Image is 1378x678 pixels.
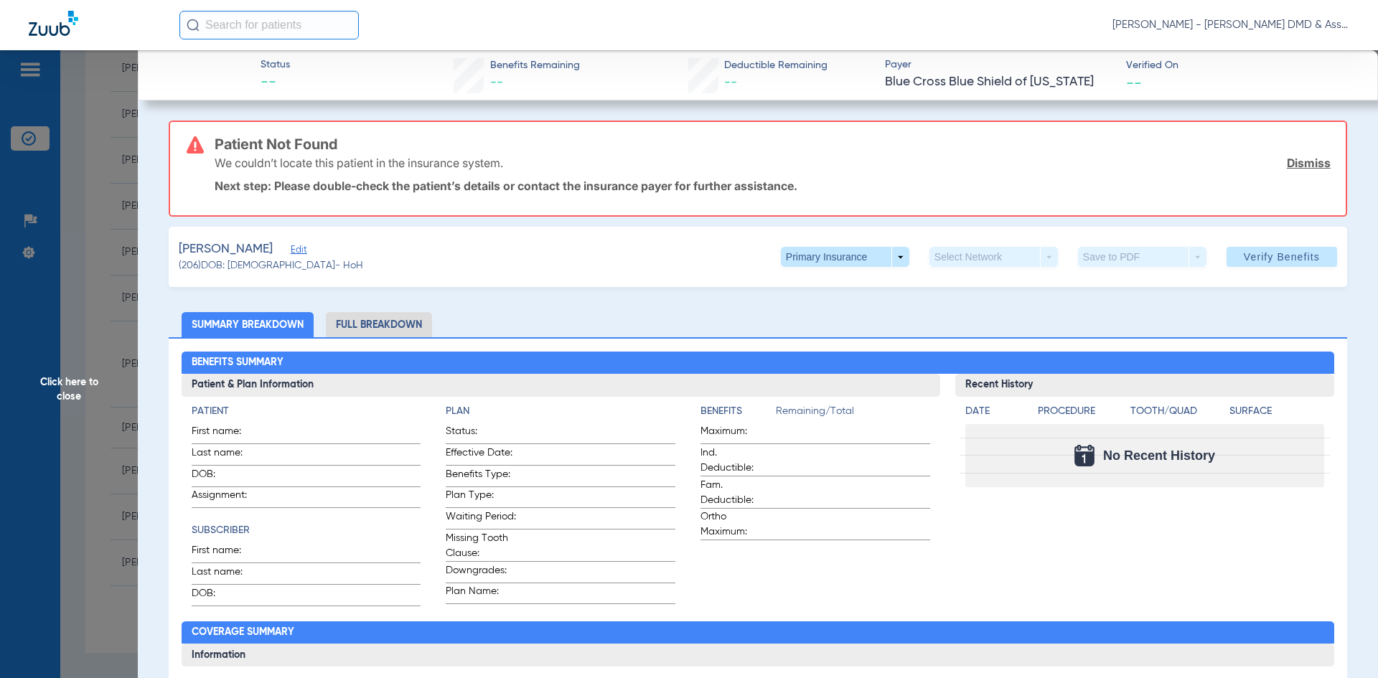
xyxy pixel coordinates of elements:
[261,73,290,93] span: --
[1038,404,1125,419] h4: Procedure
[261,57,290,72] span: Status
[192,404,421,419] h4: Patient
[1103,448,1215,463] span: No Recent History
[192,523,421,538] h4: Subscriber
[326,312,432,337] li: Full Breakdown
[700,478,771,508] span: Fam. Deductible:
[781,247,909,267] button: Primary Insurance
[215,179,1331,193] p: Next step: Please double-check the patient’s details or contact the insurance payer for further a...
[192,586,262,606] span: DOB:
[490,76,503,89] span: --
[1038,404,1125,424] app-breakdown-title: Procedure
[215,156,503,170] p: We couldn’t locate this patient in the insurance system.
[179,258,363,273] span: (206) DOB: [DEMOGRAPHIC_DATA] - HoH
[446,584,516,603] span: Plan Name:
[187,19,200,32] img: Search Icon
[182,352,1335,375] h2: Benefits Summary
[1287,156,1331,170] a: Dismiss
[1074,445,1095,466] img: Calendar
[446,488,516,507] span: Plan Type:
[885,57,1114,72] span: Payer
[776,404,930,424] span: Remaining/Total
[187,136,204,154] img: error-icon
[215,137,1331,151] h3: Patient Not Found
[700,404,776,419] h4: Benefits
[182,621,1335,644] h2: Coverage Summary
[1112,18,1349,32] span: [PERSON_NAME] - [PERSON_NAME] DMD & Associates
[192,424,262,443] span: First name:
[955,374,1335,397] h3: Recent History
[446,531,516,561] span: Missing Tooth Clause:
[182,374,940,397] h3: Patient & Plan Information
[182,644,1335,667] h3: Information
[965,404,1026,424] app-breakdown-title: Date
[192,543,262,562] span: First name:
[1130,404,1225,419] h4: Tooth/Quad
[179,240,273,258] span: [PERSON_NAME]
[192,488,262,507] span: Assignment:
[700,424,771,443] span: Maximum:
[1306,609,1378,678] iframe: Chat Widget
[182,312,314,337] li: Summary Breakdown
[192,565,262,584] span: Last name:
[1244,251,1320,263] span: Verify Benefits
[1126,58,1355,73] span: Verified On
[1130,404,1225,424] app-breakdown-title: Tooth/Quad
[446,404,675,419] h4: Plan
[446,424,516,443] span: Status:
[446,446,516,465] span: Effective Date:
[1229,404,1324,419] h4: Surface
[1227,247,1337,267] button: Verify Benefits
[1126,75,1142,90] span: --
[700,509,771,540] span: Ortho Maximum:
[700,446,771,476] span: Ind. Deductible:
[965,404,1026,419] h4: Date
[179,11,359,39] input: Search for patients
[1229,404,1324,424] app-breakdown-title: Surface
[446,467,516,486] span: Benefits Type:
[700,404,776,424] app-breakdown-title: Benefits
[724,58,828,73] span: Deductible Remaining
[446,509,516,529] span: Waiting Period:
[885,73,1114,91] span: Blue Cross Blue Shield of [US_STATE]
[724,76,737,89] span: --
[192,446,262,465] span: Last name:
[490,58,580,73] span: Benefits Remaining
[29,11,78,36] img: Zuub Logo
[192,467,262,486] span: DOB:
[291,245,304,258] span: Edit
[446,563,516,583] span: Downgrades:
